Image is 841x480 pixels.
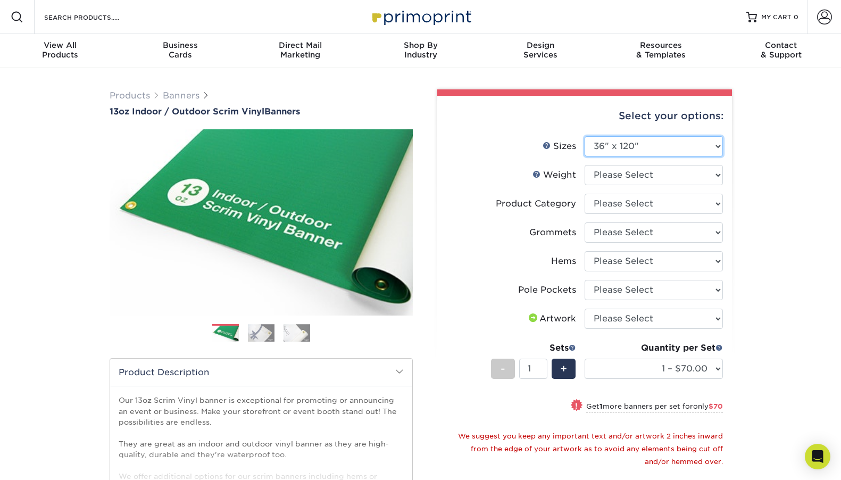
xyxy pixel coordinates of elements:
[721,40,841,60] div: & Support
[480,40,601,50] span: Design
[446,96,723,136] div: Select your options:
[368,5,474,28] img: Primoprint
[601,40,721,50] span: Resources
[560,361,567,377] span: +
[163,90,199,101] a: Banners
[3,448,90,476] iframe: Google Customer Reviews
[120,40,240,60] div: Cards
[480,34,601,68] a: DesignServices
[527,312,576,325] div: Artwork
[529,226,576,239] div: Grommets
[43,11,147,23] input: SEARCH PRODUCTS.....
[110,90,150,101] a: Products
[491,342,576,354] div: Sets
[110,106,413,117] h1: Banners
[575,400,578,411] span: !
[240,34,361,68] a: Direct MailMarketing
[585,342,723,354] div: Quantity per Set
[693,402,723,410] span: only
[480,40,601,60] div: Services
[110,106,413,117] a: 13oz Indoor / Outdoor Scrim VinylBanners
[532,169,576,181] div: Weight
[543,140,576,153] div: Sizes
[212,325,239,343] img: Banners 01
[761,13,792,22] span: MY CART
[110,359,412,386] h2: Product Description
[496,197,576,210] div: Product Category
[518,284,576,296] div: Pole Pockets
[599,402,603,410] strong: 1
[721,34,841,68] a: Contact& Support
[551,255,576,268] div: Hems
[110,118,413,327] img: 13oz Indoor / Outdoor Scrim Vinyl 01
[361,34,481,68] a: Shop ByIndustry
[586,402,723,413] small: Get more banners per set for
[601,34,721,68] a: Resources& Templates
[248,324,274,342] img: Banners 02
[240,40,361,60] div: Marketing
[120,34,240,68] a: BusinessCards
[501,361,505,377] span: -
[721,40,841,50] span: Contact
[794,13,798,21] span: 0
[361,40,481,50] span: Shop By
[240,40,361,50] span: Direct Mail
[361,40,481,60] div: Industry
[110,106,264,117] span: 13oz Indoor / Outdoor Scrim Vinyl
[805,444,830,469] div: Open Intercom Messenger
[601,40,721,60] div: & Templates
[709,402,723,410] span: $70
[284,324,310,342] img: Banners 03
[458,432,723,466] small: We suggest you keep any important text and/or artwork 2 inches inward from the edge of your artwo...
[120,40,240,50] span: Business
